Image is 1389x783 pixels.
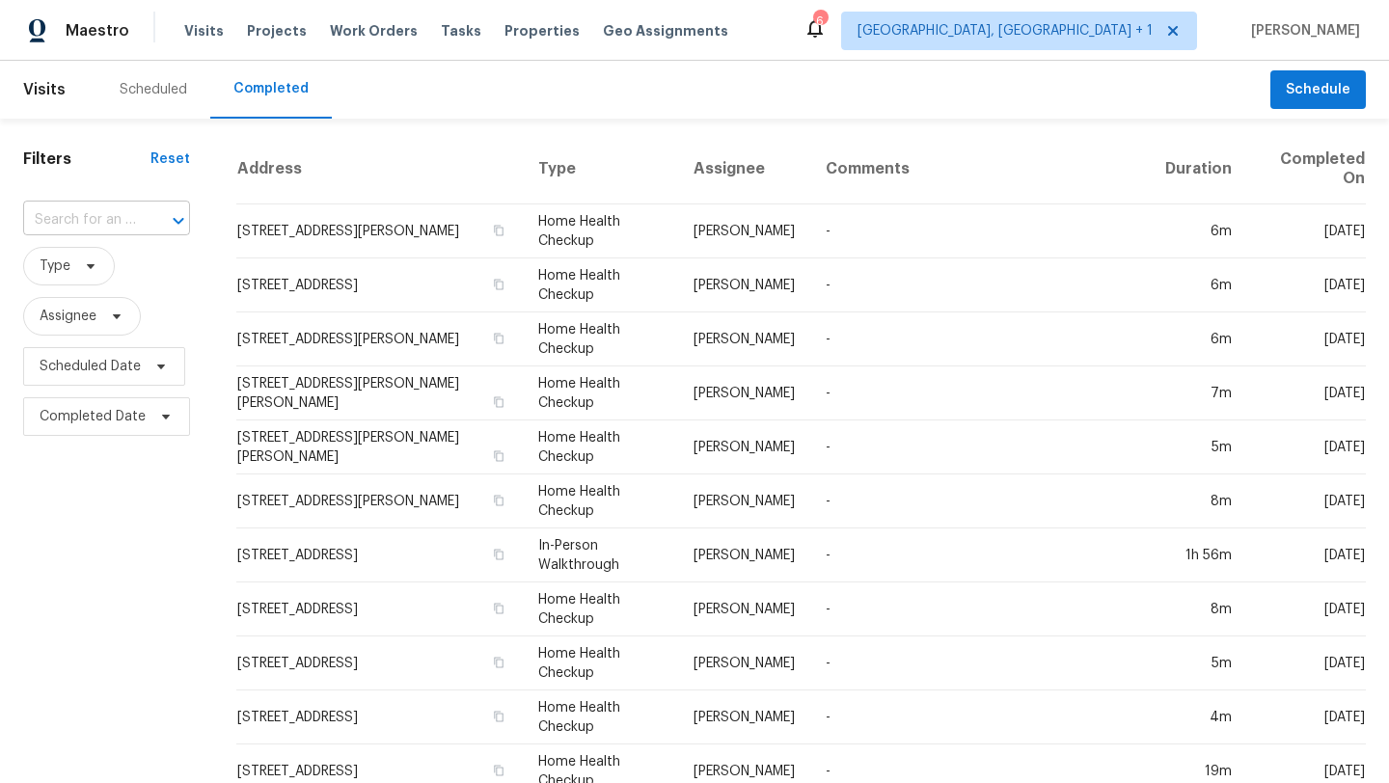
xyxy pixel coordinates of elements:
td: [PERSON_NAME] [678,366,810,420]
button: Copy Address [490,708,507,725]
span: Geo Assignments [603,21,728,40]
td: 5m [1150,420,1247,474]
button: Copy Address [490,393,507,411]
button: Copy Address [490,600,507,617]
td: Home Health Checkup [523,258,678,312]
div: 6 [813,12,827,31]
td: 6m [1150,312,1247,366]
td: [STREET_ADDRESS] [236,528,523,582]
td: Home Health Checkup [523,690,678,744]
span: Work Orders [330,21,418,40]
td: [PERSON_NAME] [678,690,810,744]
td: 4m [1150,690,1247,744]
td: [DATE] [1247,636,1366,690]
td: 6m [1150,204,1247,258]
td: [DATE] [1247,690,1366,744]
td: In-Person Walkthrough [523,528,678,582]
td: [DATE] [1247,312,1366,366]
input: Search for an address... [23,205,136,235]
td: [DATE] [1247,204,1366,258]
span: [GEOGRAPHIC_DATA], [GEOGRAPHIC_DATA] + 1 [858,21,1153,40]
td: [STREET_ADDRESS][PERSON_NAME][PERSON_NAME] [236,420,523,474]
th: Type [523,134,678,204]
h1: Filters [23,149,150,169]
td: [PERSON_NAME] [678,474,810,528]
span: [PERSON_NAME] [1243,21,1360,40]
td: Home Health Checkup [523,366,678,420]
td: - [810,258,1149,312]
td: Home Health Checkup [523,420,678,474]
td: [PERSON_NAME] [678,204,810,258]
th: Comments [810,134,1149,204]
td: [PERSON_NAME] [678,312,810,366]
div: Reset [150,149,190,169]
th: Completed On [1247,134,1366,204]
span: Assignee [40,307,96,326]
td: [STREET_ADDRESS] [236,582,523,636]
button: Copy Address [490,276,507,293]
td: [STREET_ADDRESS][PERSON_NAME] [236,312,523,366]
td: [STREET_ADDRESS][PERSON_NAME] [236,204,523,258]
td: [DATE] [1247,258,1366,312]
td: [STREET_ADDRESS] [236,690,523,744]
td: 8m [1150,582,1247,636]
td: 1h 56m [1150,528,1247,582]
td: - [810,420,1149,474]
td: [STREET_ADDRESS][PERSON_NAME][PERSON_NAME] [236,366,523,420]
td: [DATE] [1247,474,1366,528]
th: Assignee [678,134,810,204]
div: Scheduled [120,80,187,99]
button: Open [165,207,192,234]
span: Completed Date [40,407,146,426]
td: [STREET_ADDRESS] [236,636,523,690]
td: 7m [1150,366,1247,420]
button: Copy Address [490,447,507,465]
button: Copy Address [490,762,507,779]
td: - [810,312,1149,366]
td: [STREET_ADDRESS] [236,258,523,312]
span: Tasks [441,24,481,38]
td: - [810,582,1149,636]
td: - [810,636,1149,690]
button: Copy Address [490,222,507,239]
td: [DATE] [1247,420,1366,474]
td: - [810,690,1149,744]
span: Visits [184,21,224,40]
td: - [810,204,1149,258]
td: [PERSON_NAME] [678,636,810,690]
td: [PERSON_NAME] [678,258,810,312]
td: - [810,528,1149,582]
span: Scheduled Date [40,357,141,376]
td: [DATE] [1247,582,1366,636]
td: [PERSON_NAME] [678,528,810,582]
span: Visits [23,68,66,111]
td: [PERSON_NAME] [678,420,810,474]
button: Copy Address [490,546,507,563]
span: Maestro [66,21,129,40]
th: Duration [1150,134,1247,204]
button: Copy Address [490,492,507,509]
td: Home Health Checkup [523,636,678,690]
td: [DATE] [1247,528,1366,582]
td: [STREET_ADDRESS][PERSON_NAME] [236,474,523,528]
td: 5m [1150,636,1247,690]
td: - [810,366,1149,420]
button: Copy Address [490,330,507,347]
div: Completed [233,79,309,98]
th: Address [236,134,523,204]
button: Schedule [1270,70,1366,110]
td: Home Health Checkup [523,204,678,258]
td: Home Health Checkup [523,582,678,636]
td: - [810,474,1149,528]
span: Type [40,256,70,276]
td: 8m [1150,474,1247,528]
td: Home Health Checkup [523,312,678,366]
button: Copy Address [490,654,507,671]
span: Projects [247,21,307,40]
td: 6m [1150,258,1247,312]
span: Schedule [1286,78,1350,102]
td: [PERSON_NAME] [678,582,810,636]
td: Home Health Checkup [523,474,678,528]
td: [DATE] [1247,366,1366,420]
span: Properties [504,21,580,40]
